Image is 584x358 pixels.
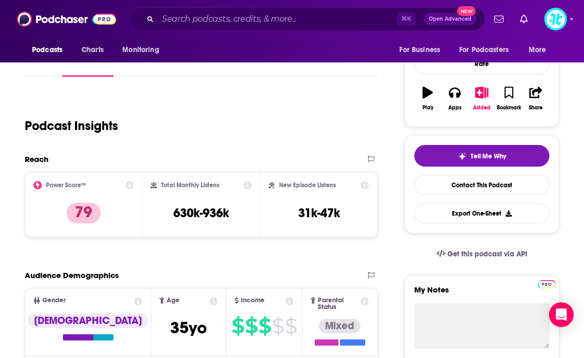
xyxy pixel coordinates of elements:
[397,12,416,26] span: ⌘ K
[473,105,491,111] div: Added
[310,53,340,77] a: Lists30
[458,152,466,160] img: tell me why sparkle
[25,154,48,164] h2: Reach
[241,297,265,304] span: Income
[544,8,567,30] button: Show profile menu
[82,43,104,57] span: Charts
[42,297,66,304] span: Gender
[544,8,567,30] img: User Profile
[318,297,359,311] span: Parental Status
[523,80,549,117] button: Share
[522,40,559,60] button: open menu
[272,318,284,334] span: $
[414,53,549,74] div: Rate
[32,43,62,57] span: Podcasts
[424,13,476,25] button: Open AdvancedNew
[549,302,574,327] div: Open Intercom Messenger
[459,43,509,57] span: For Podcasters
[194,53,236,77] a: Reviews2
[544,8,567,30] span: Logged in as ImpactTheory
[25,40,76,60] button: open menu
[429,17,472,22] span: Open Advanced
[319,319,361,333] div: Mixed
[122,43,159,57] span: Monitoring
[115,40,172,60] button: open menu
[452,40,524,60] button: open menu
[25,118,118,134] h1: Podcast Insights
[67,203,101,223] p: 79
[447,250,527,258] span: Get this podcast via API
[129,7,485,31] div: Search podcasts, credits, & more...
[468,80,495,117] button: Added
[441,80,468,117] button: Apps
[17,9,116,29] img: Podchaser - Follow, Share and Rate Podcasts
[448,105,462,111] div: Apps
[471,152,506,160] span: Tell Me Why
[529,43,546,57] span: More
[355,53,380,77] a: Similar
[457,6,476,16] span: New
[392,40,453,60] button: open menu
[25,270,119,280] h2: Audience Demographics
[285,318,297,334] span: $
[414,145,549,167] button: tell me why sparkleTell Me Why
[423,105,433,111] div: Play
[158,11,397,27] input: Search podcasts, credits, & more...
[399,43,440,57] span: For Business
[232,318,244,334] span: $
[538,279,556,288] a: Pro website
[170,318,207,338] span: 35 yo
[490,10,508,28] a: Show notifications dropdown
[538,280,556,288] img: Podchaser Pro
[497,105,521,111] div: Bookmark
[529,105,543,111] div: Share
[173,205,229,221] h3: 630k-936k
[279,182,336,189] h2: New Episode Listens
[414,285,549,303] label: My Notes
[258,318,271,334] span: $
[161,182,219,189] h2: Total Monthly Listens
[495,80,522,117] button: Bookmark
[62,53,113,77] a: InsightsPodchaser Pro
[298,205,340,221] h3: 31k-47k
[414,203,549,223] button: Export One-Sheet
[167,297,180,304] span: Age
[25,53,48,77] a: About
[75,40,110,60] a: Charts
[128,53,180,77] a: Episodes1391
[414,80,441,117] button: Play
[414,175,549,195] a: Contact This Podcast
[251,53,296,77] a: Credits346
[516,10,532,28] a: Show notifications dropdown
[46,182,86,189] h2: Power Score™
[428,241,536,267] a: Get this podcast via API
[245,318,257,334] span: $
[28,314,148,328] div: [DEMOGRAPHIC_DATA]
